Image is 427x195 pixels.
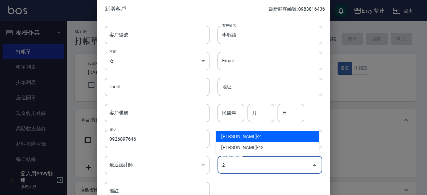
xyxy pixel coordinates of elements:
span: 新增客戶 [105,5,269,12]
p: 最新顧客編號: 0983816436 [269,5,325,12]
button: Close [309,159,320,170]
label: 電話 [109,127,116,132]
li: [PERSON_NAME]-42 [216,142,319,153]
label: 性別 [109,49,116,54]
div: 女 [105,52,209,70]
label: 客戶姓名 [222,23,236,28]
li: [PERSON_NAME]-2 [216,131,319,142]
